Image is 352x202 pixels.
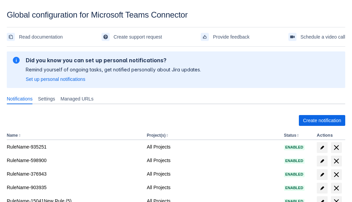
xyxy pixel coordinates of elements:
[314,131,345,140] th: Actions
[147,143,279,150] div: All Projects
[147,133,166,138] button: Project(s)
[147,184,279,191] div: All Projects
[61,95,93,102] span: Managed URLs
[332,143,340,152] span: delete
[7,184,141,191] div: RuleName-903935
[7,31,63,42] a: Read documentation
[26,66,201,73] p: Remind yourself of ongoing tasks, get notified personally about Jira updates.
[213,31,249,42] span: Provide feedback
[320,172,325,177] span: edit
[19,31,63,42] span: Read documentation
[114,31,162,42] span: Create support request
[320,185,325,191] span: edit
[7,10,345,20] div: Global configuration for Microsoft Teams Connector
[102,31,162,42] a: Create support request
[8,34,14,40] span: documentation
[288,31,345,42] a: Schedule a video call
[332,184,340,192] span: delete
[103,34,108,40] span: support
[38,95,55,102] span: Settings
[284,133,296,138] button: Status
[7,157,141,164] div: RuleName-598900
[290,34,295,40] span: videoCall
[332,171,340,179] span: delete
[284,173,305,176] span: Enabled
[7,171,141,177] div: RuleName-376943
[26,57,201,64] h2: Did you know you can set up personal notifications?
[201,31,249,42] a: Provide feedback
[7,143,141,150] div: RuleName-935251
[147,171,279,177] div: All Projects
[12,56,20,64] span: information
[301,31,345,42] span: Schedule a video call
[7,133,18,138] button: Name
[303,115,341,126] span: Create notification
[284,159,305,163] span: Enabled
[26,76,85,83] a: Set up personal notifications
[7,95,32,102] span: Notifications
[332,157,340,165] span: delete
[299,115,345,126] button: Create notification
[147,157,279,164] div: All Projects
[284,145,305,149] span: Enabled
[202,34,207,40] span: feedback
[320,158,325,164] span: edit
[320,145,325,150] span: edit
[284,186,305,190] span: Enabled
